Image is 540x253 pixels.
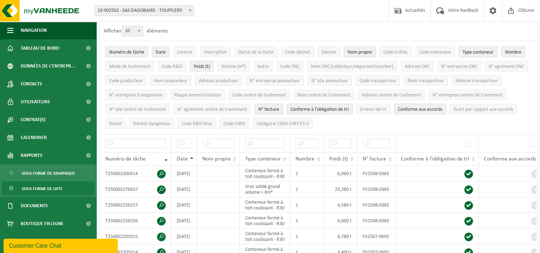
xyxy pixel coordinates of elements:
[324,229,357,244] td: 4,780 t
[104,28,168,34] label: Afficher éléments
[293,89,354,100] button: Nom centre de traitementNom centre de traitement: Activate to sort
[246,75,304,86] button: N° entreprise producteurN° entreprise producteur: Activate to sort
[105,89,167,100] button: N° entreprise transporteurN° entreprise transporteur: Activate to sort
[362,93,421,98] span: Adresse centre de traitement
[415,46,455,57] button: Code conteneurCode conteneur: Activate to sort
[253,61,273,71] button: AutreAutre: Activate to sort
[204,50,227,55] span: Description
[171,229,197,244] td: [DATE]
[4,237,119,253] iframe: chat widget
[290,166,324,182] td: 1
[170,89,225,100] button: Plaque immatriculationPlaque immatriculation: Activate to sort
[324,166,357,182] td: 6,060 t
[156,50,166,55] span: Date
[174,93,221,98] span: Plaque immatriculation
[109,93,163,98] span: N° entreprise transporteur
[455,78,498,84] span: Adresse transporteur
[254,104,283,114] button: N° factureN° facture: Activate to sort
[296,156,314,162] span: Nombre
[182,121,212,126] span: Code R&D final
[122,26,143,36] span: 10
[307,61,397,71] button: Nom CNC (collecteur/négociant/courtier)Nom CNC (collecteur/négociant/courtier): Activate to sort
[240,213,290,229] td: Conteneur fermé à toit coulissant - R30
[21,93,50,111] span: Utilisateurs
[405,64,430,69] span: Adresse CNC
[257,64,269,69] span: Autre
[22,167,75,180] span: Sous forme de graphique
[322,50,336,55] span: Déchet
[232,93,286,98] span: Code centre de traitement
[21,21,47,39] span: Navigation
[357,229,395,244] td: FV2507-0692
[228,89,290,100] button: Code centre de traitementCode centre de traitement: Activate to sort
[217,61,250,71] button: Volume (m³)Volume (m³): Activate to sort
[290,229,324,244] td: 1
[200,46,231,57] button: DescriptionDescription: Activate to sort
[281,46,314,57] button: Code déchetCode déchet: Activate to sort
[344,46,376,57] button: Nom propreNom propre: Activate to sort
[240,166,290,182] td: Conteneur fermé à toit coulissant - R30
[240,197,290,213] td: Conteneur fermé à toit coulissant - R30
[324,213,357,229] td: 4,600 t
[133,121,170,126] span: Déchet dangereux
[290,213,324,229] td: 1
[379,46,412,57] button: Code EURALCode EURAL: Activate to sort
[489,64,524,69] span: N° agrément CNC
[324,182,357,197] td: 23,280 t
[459,46,498,57] button: Type conteneurType conteneur: Activate to sort
[109,107,166,112] span: N° site centre de traitement
[253,118,313,129] button: Catégorie CSRD ESRS E5-5Catégorie CSRD ESRS E5-5: Activate to sort
[177,107,247,112] span: N° agrément centre de traitement
[21,197,48,215] span: Documents
[21,111,45,129] span: Contrat(s)
[501,46,525,57] button: NombreNombre: Activate to sort
[22,182,62,195] span: Sous forme de liste
[383,50,408,55] span: Code EURAL
[105,75,147,86] button: Code producteurCode producteur: Activate to sort
[240,182,290,197] td: Vrac solide grand volume > 6m³
[2,166,95,180] a: Sous forme de graphique
[287,104,353,114] button: Conforme à l’obligation de tri : Activate to sort
[21,57,75,75] span: Données de l'entrepr...
[195,75,242,86] button: Adresse producteurAdresse producteur: Activate to sort
[221,64,246,69] span: Volume (m³)
[171,182,197,197] td: [DATE]
[95,6,194,16] span: 10-902502 - SAS DAGOBAIRE - TOUFFLERS
[158,61,186,71] button: Code R&DCode R&amp;D: Activate to sort
[280,64,299,69] span: Code CNC
[178,118,216,129] button: Code R&D finalCode R&amp;D final: Activate to sort
[202,156,231,162] span: Nom propre
[21,215,64,233] span: Boutique en ligne
[360,107,387,112] span: Erreurs de tri
[100,166,171,182] td: T250002300414
[177,156,188,162] span: Date
[105,156,146,162] span: Numéro de tâche
[398,107,442,112] span: Conforme aux accords
[356,104,390,114] button: Erreurs de triErreurs de tri: Activate to sort
[359,78,396,84] span: Code transporteur
[219,118,249,129] button: Code CSRDCode CSRD: Activate to sort
[109,50,144,55] span: Numéro de tâche
[290,182,324,197] td: 1
[21,75,42,93] span: Contacts
[100,213,171,229] td: T250002256256
[505,50,521,55] span: Nombre
[484,156,536,162] span: Conforme aux accords
[199,78,238,84] span: Adresse producteur
[358,89,425,100] button: Adresse centre de traitementAdresse centre de traitement: Activate to sort
[329,156,348,162] span: Poids (t)
[173,104,251,114] button: N° agrément centre de traitementN° agrément centre de traitement: Activate to sort
[173,46,196,57] button: ContratContrat: Activate to sort
[307,75,352,86] button: N° site producteurN° site producteur : Activate to sort
[105,61,154,71] button: Mode de traitementMode de traitement: Activate to sort
[451,75,502,86] button: Adresse transporteurAdresse transporteur: Activate to sort
[109,78,143,84] span: Code producteur
[318,46,340,57] button: DéchetDéchet: Activate to sort
[240,229,290,244] td: Conteneur fermé à toit coulissant - R30
[21,147,42,164] span: Rapports
[100,197,171,213] td: T250002256257
[194,64,210,69] span: Poids (t)
[357,182,395,197] td: FV2508-0383
[357,213,395,229] td: FV2508-0383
